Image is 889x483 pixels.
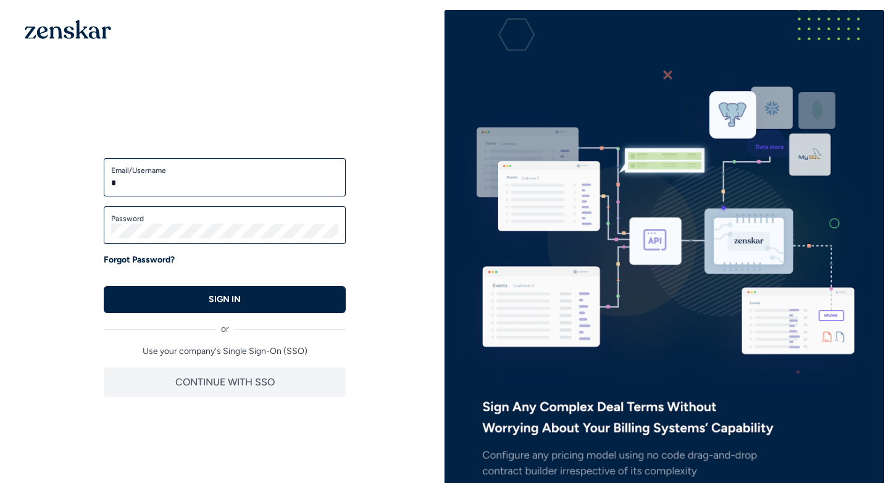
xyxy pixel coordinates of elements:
[104,313,346,335] div: or
[209,293,241,306] p: SIGN IN
[104,345,346,358] p: Use your company's Single Sign-On (SSO)
[111,166,338,175] label: Email/Username
[25,20,111,39] img: 1OGAJ2xQqyY4LXKgY66KYq0eOWRCkrZdAb3gUhuVAqdWPZE9SRJmCz+oDMSn4zDLXe31Ii730ItAGKgCKgCCgCikA4Av8PJUP...
[111,214,338,224] label: Password
[104,286,346,313] button: SIGN IN
[104,367,346,397] button: CONTINUE WITH SSO
[104,254,175,266] a: Forgot Password?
